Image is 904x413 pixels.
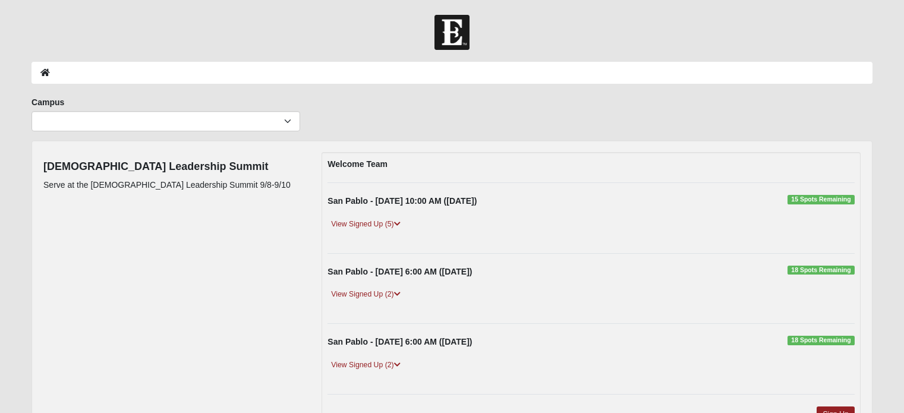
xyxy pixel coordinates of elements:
strong: San Pablo - [DATE] 6:00 AM ([DATE]) [327,337,472,346]
p: Serve at the [DEMOGRAPHIC_DATA] Leadership Summit 9/8-9/10 [43,179,291,191]
a: View Signed Up (5) [327,218,404,231]
span: 18 Spots Remaining [788,336,855,345]
strong: San Pablo - [DATE] 10:00 AM ([DATE]) [327,196,477,206]
a: View Signed Up (2) [327,359,404,371]
label: Campus [32,96,64,108]
span: 15 Spots Remaining [788,195,855,204]
a: View Signed Up (2) [327,288,404,301]
strong: Welcome Team [327,159,388,169]
span: 18 Spots Remaining [788,266,855,275]
strong: San Pablo - [DATE] 6:00 AM ([DATE]) [327,267,472,276]
img: Church of Eleven22 Logo [434,15,470,50]
h4: [DEMOGRAPHIC_DATA] Leadership Summit [43,160,291,174]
